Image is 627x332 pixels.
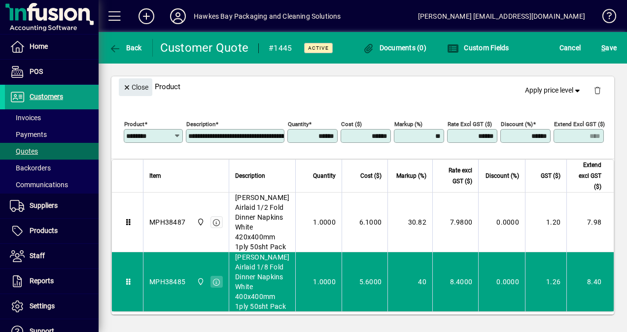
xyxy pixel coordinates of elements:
[5,194,99,218] a: Suppliers
[30,42,48,50] span: Home
[288,121,309,128] mat-label: Quantity
[5,244,99,268] a: Staff
[601,44,605,52] span: S
[360,39,429,57] button: Documents (0)
[5,109,99,126] a: Invoices
[30,277,54,285] span: Reports
[5,143,99,160] a: Quotes
[5,60,99,84] a: POS
[525,85,582,96] span: Apply price level
[360,170,382,181] span: Cost ($)
[5,294,99,319] a: Settings
[448,121,492,128] mat-label: Rate excl GST ($)
[559,40,581,56] span: Cancel
[566,193,614,252] td: 7.98
[5,219,99,243] a: Products
[554,121,605,128] mat-label: Extend excl GST ($)
[501,121,533,128] mat-label: Discount (%)
[557,39,584,57] button: Cancel
[566,252,614,311] td: 8.40
[10,164,51,172] span: Backorders
[599,39,619,57] button: Save
[586,86,609,95] app-page-header-button: Delete
[194,276,206,287] span: Central
[541,170,560,181] span: GST ($)
[235,170,265,181] span: Description
[162,7,194,25] button: Profile
[235,193,289,252] span: [PERSON_NAME] Airlaid 1/2 Fold Dinner Napkins White 420x400mm 1ply 50sht Pack
[439,217,472,227] div: 7.9800
[235,252,289,311] span: [PERSON_NAME] Airlaid 1/8 Fold Dinner Napkins White 400x400mm 1ply 50sht Pack
[313,217,336,227] span: 1.0000
[149,170,161,181] span: Item
[123,79,148,96] span: Close
[111,68,614,104] div: Product
[106,39,144,57] button: Back
[486,170,519,181] span: Discount (%)
[396,170,426,181] span: Markup (%)
[595,2,615,34] a: Knowledge Base
[439,165,472,187] span: Rate excl GST ($)
[478,193,525,252] td: 0.0000
[447,44,509,52] span: Custom Fields
[30,252,45,260] span: Staff
[342,252,387,311] td: 5.6000
[10,147,38,155] span: Quotes
[30,302,55,310] span: Settings
[5,160,99,176] a: Backorders
[573,160,601,192] span: Extend excl GST ($)
[10,131,47,138] span: Payments
[186,121,215,128] mat-label: Description
[160,40,249,56] div: Customer Quote
[5,269,99,294] a: Reports
[586,78,609,102] button: Delete
[109,44,142,52] span: Back
[119,78,152,96] button: Close
[341,121,362,128] mat-label: Cost ($)
[308,45,329,51] span: Active
[10,114,41,122] span: Invoices
[131,7,162,25] button: Add
[313,277,336,287] span: 1.0000
[269,40,292,56] div: #1445
[313,170,336,181] span: Quantity
[387,252,432,311] td: 40
[30,93,63,100] span: Customers
[30,67,43,75] span: POS
[194,8,341,24] div: Hawkes Bay Packaging and Cleaning Solutions
[149,277,185,287] div: MPH38485
[439,277,472,287] div: 8.4000
[525,252,566,311] td: 1.26
[99,39,153,57] app-page-header-button: Back
[445,39,512,57] button: Custom Fields
[149,217,185,227] div: MPH38487
[116,82,155,91] app-page-header-button: Close
[394,121,422,128] mat-label: Markup (%)
[601,40,617,56] span: ave
[124,121,144,128] mat-label: Product
[387,193,432,252] td: 30.82
[362,44,426,52] span: Documents (0)
[5,126,99,143] a: Payments
[30,227,58,234] span: Products
[342,193,387,252] td: 6.1000
[478,252,525,311] td: 0.0000
[10,181,68,189] span: Communications
[30,201,58,209] span: Suppliers
[5,176,99,193] a: Communications
[5,34,99,59] a: Home
[521,82,586,100] button: Apply price level
[194,217,206,228] span: Central
[418,8,585,24] div: [PERSON_NAME] [EMAIL_ADDRESS][DOMAIN_NAME]
[525,193,566,252] td: 1.20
